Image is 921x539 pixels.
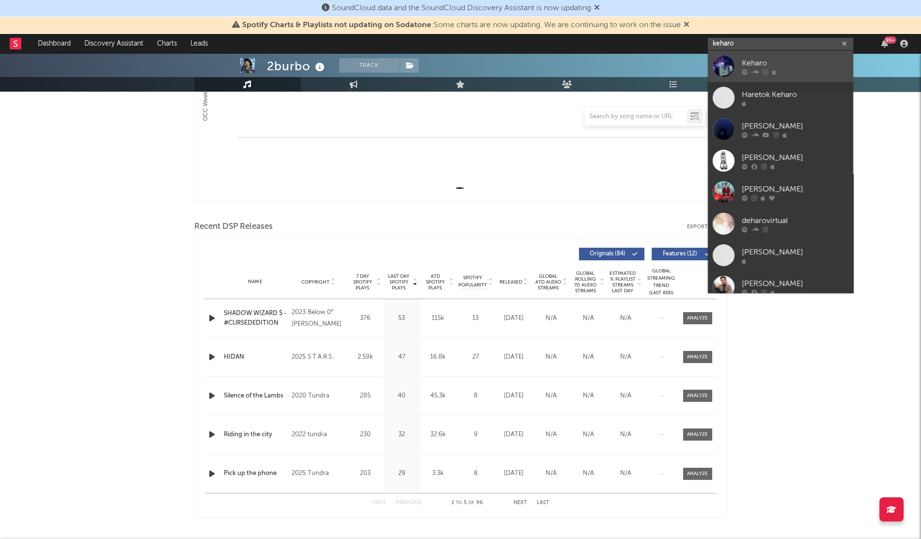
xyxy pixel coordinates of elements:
span: Global ATD Audio Streams [535,273,562,291]
span: Originals ( 84 ) [585,251,630,257]
div: [PERSON_NAME] [742,246,848,258]
div: deharovirtual [742,215,848,226]
a: Dashboard [31,34,78,53]
div: 2020 Tundra [292,390,344,402]
a: deharovirtual [708,208,853,239]
button: Last [537,500,549,506]
button: Export CSV [687,224,727,230]
div: Keharo [742,57,848,69]
svg: OCC Weekly Consumption [195,7,727,201]
div: 40 [386,391,418,401]
a: Discovery Assistant [78,34,150,53]
div: [PERSON_NAME] [742,278,848,289]
button: Features(12) [652,248,717,260]
div: [DATE] [498,469,530,478]
div: N/A [572,391,605,401]
div: [DATE] [498,430,530,440]
button: Next [514,500,527,506]
div: 27 [459,352,493,362]
div: 2025 S.T.A.R.S. [292,351,344,363]
div: 2.59k [350,352,381,362]
a: Riding in the city [224,430,287,440]
div: N/A [609,352,642,362]
a: Leads [184,34,215,53]
div: [DATE] [498,391,530,401]
div: 2023 Below 0° [PERSON_NAME] [292,307,344,330]
div: 16.8k [422,352,454,362]
div: N/A [572,352,605,362]
span: : Some charts are now updating. We are continuing to work on the issue [242,21,681,29]
span: Global Rolling 7D Audio Streams [572,270,599,294]
span: Released [500,279,522,285]
div: 45.3k [422,391,454,401]
span: Spotify Charts & Playlists not updating on Sodatone [242,21,431,29]
div: N/A [535,430,567,440]
span: Spotify Popularity [458,274,487,289]
a: Keharo [708,50,853,82]
span: Dismiss [594,4,600,12]
div: 32.6k [422,430,454,440]
div: N/A [535,352,567,362]
span: SoundCloud data and the SoundCloud Discovery Assistant is now updating [332,4,591,12]
span: Dismiss [684,21,689,29]
div: N/A [572,430,605,440]
div: Global Streaming Trend (Last 60D) [647,268,676,297]
div: 285 [350,391,381,401]
div: 376 [350,314,381,323]
div: N/A [535,314,567,323]
a: [PERSON_NAME] [708,176,853,208]
a: HIDAN [224,352,287,362]
div: 8 [459,469,493,478]
span: Last Day Spotify Plays [386,273,412,291]
div: N/A [535,391,567,401]
a: [PERSON_NAME] [708,145,853,176]
button: 99+ [881,40,888,48]
div: 2burbo [267,58,327,74]
button: Originals(84) [579,248,644,260]
span: Features ( 12 ) [658,251,702,257]
div: [DATE] [498,314,530,323]
div: N/A [609,430,642,440]
div: [PERSON_NAME] [742,152,848,163]
span: ATD Spotify Plays [422,273,448,291]
a: Pick up the phone [224,469,287,478]
a: Haretok Keharo [708,82,853,113]
div: 13 [459,314,493,323]
div: N/A [572,314,605,323]
button: Previous [396,500,421,506]
div: 1 5 96 [441,497,494,509]
div: 203 [350,469,381,478]
div: 3.3k [422,469,454,478]
div: 29 [386,469,418,478]
div: 9 [459,430,493,440]
span: to [456,501,462,505]
div: N/A [609,469,642,478]
div: N/A [609,314,642,323]
div: 53 [386,314,418,323]
div: [PERSON_NAME] [742,183,848,195]
a: [PERSON_NAME] [708,271,853,302]
a: [PERSON_NAME] [708,239,853,271]
a: SHADOW WIZARD $ - #CURSEDEDITION [224,309,287,328]
div: N/A [609,391,642,401]
text: OCC Weekly Streams [202,64,208,121]
a: [PERSON_NAME] [708,113,853,145]
input: Search for artists [708,38,853,50]
div: N/A [572,469,605,478]
div: [DATE] [498,352,530,362]
input: Search by song name or URL [585,113,687,121]
span: Recent DSP Releases [194,221,273,233]
div: 2022 tundra [292,429,344,441]
div: Haretok Keharo [742,89,848,100]
button: First [372,500,386,506]
div: 2025 Tundra [292,468,344,479]
div: Silence of the Lambs [224,391,287,401]
div: 115k [422,314,454,323]
button: Track [339,58,400,73]
a: Charts [150,34,184,53]
div: 8 [459,391,493,401]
